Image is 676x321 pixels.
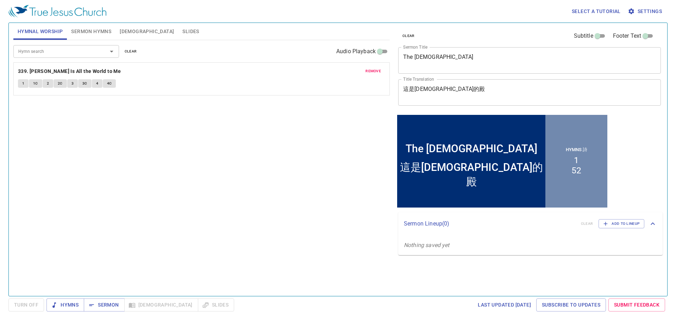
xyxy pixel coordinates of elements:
a: Submit Feedback [608,298,665,311]
button: Settings [626,5,665,18]
span: 1 [22,80,24,87]
span: remove [365,68,381,74]
button: 2C [54,79,67,88]
span: clear [402,33,415,39]
span: Add to Lineup [603,221,640,227]
span: Audio Playback [336,47,376,56]
button: 4 [92,79,102,88]
span: Sermon [89,301,119,309]
span: Subscribe to Updates [542,301,600,309]
button: 3C [78,79,92,88]
a: Subscribe to Updates [536,298,606,311]
button: 339. [PERSON_NAME] Is All the World to Me [18,67,122,76]
button: Select a tutorial [569,5,624,18]
button: 2 [43,79,53,88]
span: Footer Text [613,32,641,40]
span: Hymnal Worship [18,27,63,36]
span: Settings [629,7,662,16]
b: 339. [PERSON_NAME] Is All the World to Me [18,67,121,76]
span: Hymns [52,301,79,309]
button: remove [361,67,385,75]
button: clear [398,32,419,40]
span: Subtitle [574,32,593,40]
button: Sermon [84,298,124,311]
button: 1 [18,79,29,88]
textarea: 這是[DEMOGRAPHIC_DATA]的殿 [403,86,656,99]
span: 3 [71,80,74,87]
span: 2 [47,80,49,87]
button: 3 [67,79,78,88]
textarea: The [DEMOGRAPHIC_DATA] [403,54,656,67]
span: Select a tutorial [572,7,621,16]
span: 3C [82,80,87,87]
button: 1C [29,79,42,88]
div: Sermon Lineup(0)clearAdd to Lineup [398,212,663,235]
button: clear [120,47,141,56]
i: Nothing saved yet [404,242,450,248]
span: Submit Feedback [614,301,659,309]
iframe: from-child [395,113,609,209]
span: [DEMOGRAPHIC_DATA] [120,27,174,36]
button: Add to Lineup [599,219,644,228]
span: 4C [107,80,112,87]
button: Hymns [46,298,84,311]
button: Open [107,47,117,56]
span: 1C [33,80,38,87]
span: 4 [96,80,98,87]
span: Sermon Hymns [71,27,111,36]
span: clear [125,48,137,55]
span: 2C [58,80,63,87]
span: Slides [182,27,199,36]
a: Last updated [DATE] [475,298,534,311]
img: True Jesus Church [8,5,106,18]
span: Last updated [DATE] [478,301,531,309]
p: Sermon Lineup ( 0 ) [404,220,575,228]
button: 4C [103,79,116,88]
